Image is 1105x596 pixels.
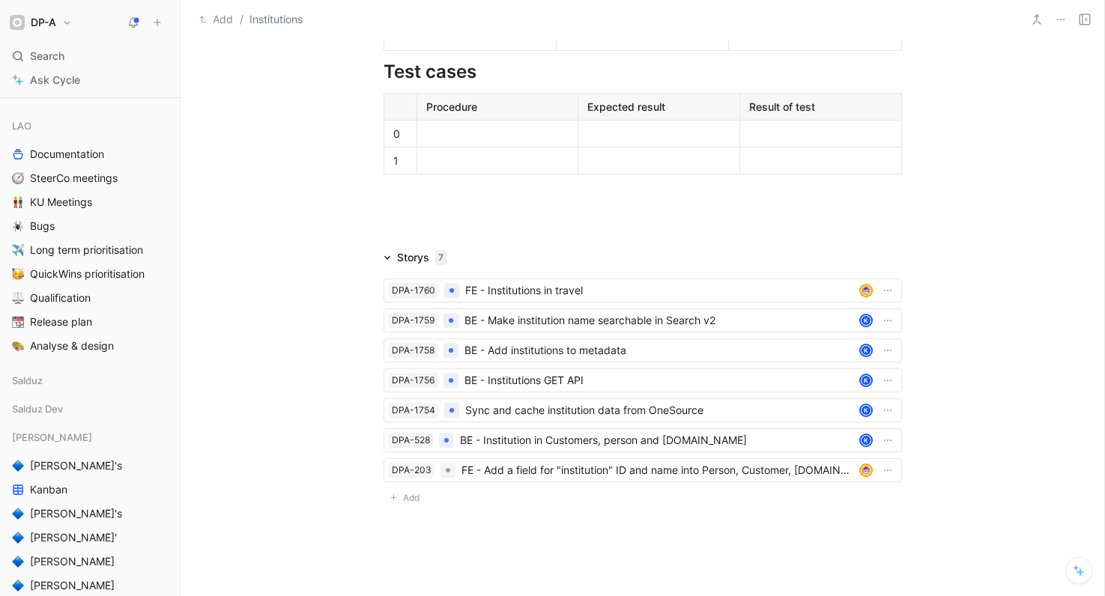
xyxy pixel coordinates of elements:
div: 0 [393,126,408,142]
button: 🔷 [9,529,27,547]
button: ⚖️ [9,289,27,307]
button: Add [384,488,432,508]
div: Result of test [749,99,892,115]
div: BE - Institution in Customers, person and [DOMAIN_NAME] [460,431,853,449]
button: 🥳 [9,265,27,283]
span: Salduz Dev [12,401,63,416]
div: K [861,435,871,446]
span: [PERSON_NAME] [30,578,115,593]
span: KU Meetings [30,195,92,210]
div: K [861,375,871,386]
a: DPA-1754Sync and cache institution data from OneSourceK [384,398,902,422]
div: Sync and cache institution data from OneSource [465,401,853,419]
span: Analyse & design [30,338,114,353]
a: 🕷️Bugs [6,215,174,237]
a: DPA-1759BE - Make institution name searchable in Search v2K [384,308,902,332]
a: ✈️Long term prioritisation [6,239,174,261]
span: Add [403,490,424,505]
div: Salduz [6,369,174,396]
div: DPA-1760 [392,283,435,298]
div: Salduz [6,369,174,392]
div: Test cases [384,58,902,85]
div: Storys7 [378,249,453,267]
img: 🕷️ [12,220,24,232]
button: 🔷 [9,577,27,595]
a: 🥳QuickWins prioritisation [6,263,174,285]
span: QuickWins prioritisation [30,267,145,282]
span: Ask Cycle [30,71,80,89]
img: 🧭 [12,172,24,184]
a: DPA-1756BE - Institutions GET APIK [384,368,902,392]
a: 🔷[PERSON_NAME]'s [6,502,174,525]
div: FE - Add a field for "institution" ID and name into Person, Customer, [DOMAIN_NAME] [461,461,853,479]
div: [PERSON_NAME] [6,426,174,448]
button: Add [196,10,237,28]
button: ✈️ [9,241,27,259]
a: 👬KU Meetings [6,191,174,213]
div: Storys [397,249,429,267]
a: DPA-1758BE - Add institutions to metadataK [384,338,902,362]
span: Bugs [30,219,55,234]
img: 🔷 [12,580,24,592]
span: Documentation [30,147,104,162]
span: Institutions [249,10,303,28]
div: DPA-1756 [392,373,435,388]
div: BE - Add institutions to metadata [464,341,853,359]
button: 👬 [9,193,27,211]
a: DPA-1760FE - Institutions in travelavatar [384,279,902,302]
img: 🔷 [12,508,24,520]
img: 📆 [12,316,24,328]
img: 🥳 [12,268,24,280]
div: BE - Make institution name searchable in Search v2 [464,311,853,329]
div: Salduz Dev [6,398,174,420]
span: [PERSON_NAME]'s [30,458,122,473]
a: 📆Release plan [6,311,174,333]
img: ✈️ [12,244,24,256]
div: DPA-1754 [392,403,435,418]
button: 🎨 [9,337,27,355]
img: 🔷 [12,556,24,568]
span: Salduz [12,373,43,388]
button: 🕷️ [9,217,27,235]
div: K [861,315,871,326]
span: Release plan [30,314,92,329]
div: DPA-1759 [392,313,435,328]
a: 🔷[PERSON_NAME] [6,550,174,573]
img: ⚖️ [12,292,24,304]
button: 📆 [9,313,27,331]
span: Search [30,47,64,65]
div: Search [6,45,174,67]
img: 🎨 [12,340,24,352]
div: DPA-1758 [392,343,435,358]
span: [PERSON_NAME] [30,554,115,569]
a: 🎨Analyse & design [6,335,174,357]
div: 1 [393,153,408,168]
span: SteerCo meetings [30,171,118,186]
div: Expected result [587,99,730,115]
div: DPA-528 [392,433,430,448]
span: / [240,10,243,28]
img: 🔷 [12,532,24,544]
img: avatar [861,465,871,475]
h1: DP-A [31,16,56,29]
div: FE - Institutions in travel [465,282,853,299]
div: LAODocumentation🧭SteerCo meetings👬KU Meetings🕷️Bugs✈️Long term prioritisation🥳QuickWins prioritis... [6,115,174,357]
span: [PERSON_NAME]'s [30,506,122,521]
button: 🔷 [9,457,27,475]
img: 👬 [12,196,24,208]
a: Ask Cycle [6,69,174,91]
a: DPA-203FE - Add a field for "institution" ID and name into Person, Customer, [DOMAIN_NAME]avatar [384,458,902,482]
button: 🧭 [9,169,27,187]
span: Kanban [30,482,67,497]
span: Qualification [30,291,91,305]
div: DPA-203 [392,463,432,478]
span: [PERSON_NAME] [12,430,92,445]
a: DPA-528BE - Institution in Customers, person and [DOMAIN_NAME]K [384,428,902,452]
a: Documentation [6,143,174,165]
div: Salduz Dev [6,398,174,425]
span: LAO [12,118,31,133]
a: 🧭SteerCo meetings [6,167,174,189]
button: DP-ADP-A [6,12,76,33]
div: Procedure [426,99,569,115]
div: BE - Institutions GET API [464,371,853,389]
